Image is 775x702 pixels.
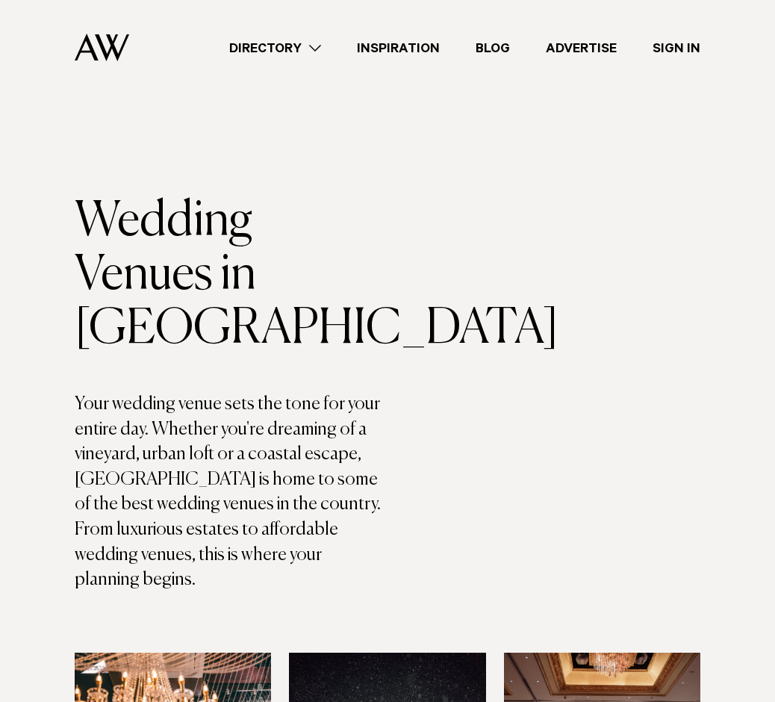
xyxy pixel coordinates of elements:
[75,195,387,356] h1: Wedding Venues in [GEOGRAPHIC_DATA]
[75,34,129,61] img: Auckland Weddings Logo
[635,38,718,58] a: Sign In
[75,392,387,593] p: Your wedding venue sets the tone for your entire day. Whether you're dreaming of a vineyard, urba...
[211,38,339,58] a: Directory
[339,38,458,58] a: Inspiration
[528,38,635,58] a: Advertise
[458,38,528,58] a: Blog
